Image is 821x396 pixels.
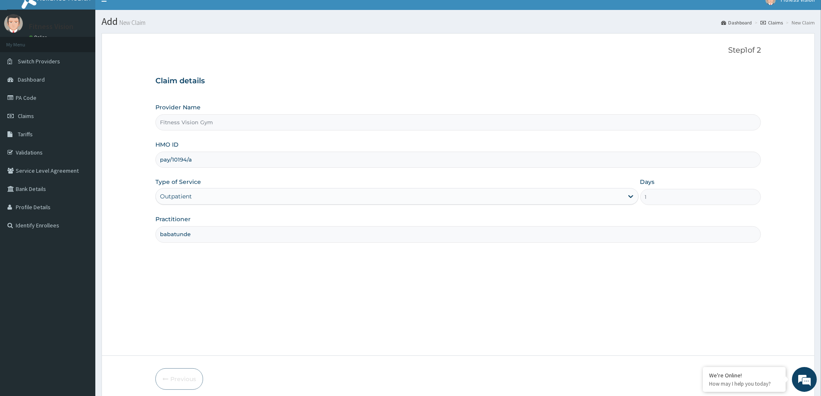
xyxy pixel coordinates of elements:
p: Step 1 of 2 [155,46,761,55]
div: Minimize live chat window [136,4,156,24]
h3: Claim details [155,77,761,86]
input: Enter HMO ID [155,152,761,168]
label: HMO ID [155,140,179,149]
span: Claims [18,112,34,120]
label: Provider Name [155,103,201,111]
span: Switch Providers [18,58,60,65]
a: Claims [760,19,783,26]
span: Tariffs [18,130,33,138]
a: Online [29,34,49,40]
textarea: Type your message and hit 'Enter' [4,226,158,255]
label: Days [640,178,655,186]
input: Enter Name [155,226,761,242]
label: Practitioner [155,215,191,223]
div: Chat with us now [43,46,139,57]
a: Dashboard [721,19,752,26]
label: Type of Service [155,178,201,186]
li: New Claim [784,19,815,26]
span: Dashboard [18,76,45,83]
button: Previous [155,368,203,390]
p: Fitness Vision [29,23,73,30]
span: We're online! [48,104,114,188]
div: We're Online! [709,372,780,379]
img: User Image [4,14,23,33]
small: New Claim [118,19,145,26]
img: d_794563401_company_1708531726252_794563401 [15,41,34,62]
p: How may I help you today? [709,380,780,387]
h1: Add [102,16,815,27]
